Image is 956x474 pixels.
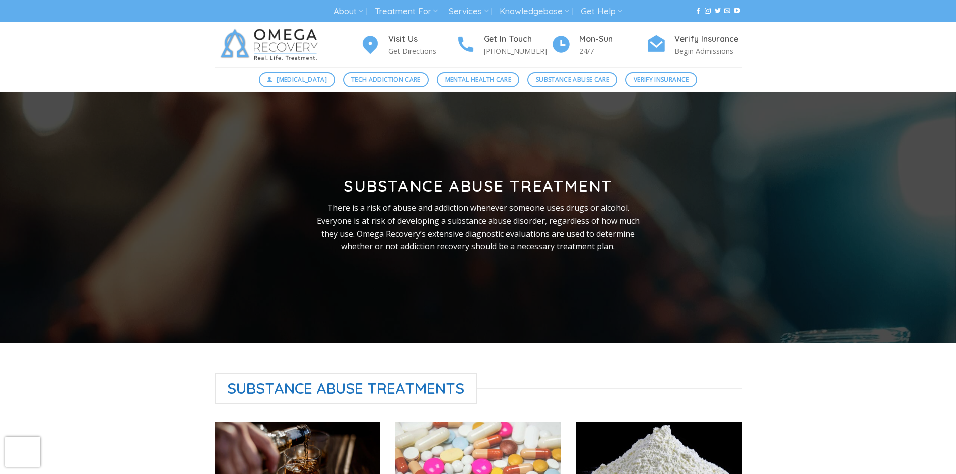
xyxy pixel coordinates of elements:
[360,33,456,57] a: Visit Us Get Directions
[445,75,511,84] span: Mental Health Care
[316,202,641,253] p: There is a risk of abuse and addiction whenever someone uses drugs or alcohol. Everyone is at ris...
[674,33,742,46] h4: Verify Insurance
[456,33,551,57] a: Get In Touch [PHONE_NUMBER]
[449,2,488,21] a: Services
[388,33,456,46] h4: Visit Us
[484,45,551,57] p: [PHONE_NUMBER]
[674,45,742,57] p: Begin Admissions
[527,72,617,87] a: Substance Abuse Care
[581,2,622,21] a: Get Help
[536,75,609,84] span: Substance Abuse Care
[579,33,646,46] h4: Mon-Sun
[484,33,551,46] h4: Get In Touch
[334,2,363,21] a: About
[375,2,438,21] a: Treatment For
[277,75,327,84] span: [MEDICAL_DATA]
[695,8,701,15] a: Follow on Facebook
[500,2,569,21] a: Knowledgebase
[715,8,721,15] a: Follow on Twitter
[259,72,335,87] a: [MEDICAL_DATA]
[388,45,456,57] p: Get Directions
[724,8,730,15] a: Send us an email
[437,72,519,87] a: Mental Health Care
[215,373,478,404] span: Substance Abuse Treatments
[351,75,421,84] span: Tech Addiction Care
[705,8,711,15] a: Follow on Instagram
[343,72,429,87] a: Tech Addiction Care
[215,22,328,67] img: Omega Recovery
[634,75,689,84] span: Verify Insurance
[344,176,612,196] strong: Substance Abuse Treatment
[625,72,697,87] a: Verify Insurance
[646,33,742,57] a: Verify Insurance Begin Admissions
[734,8,740,15] a: Follow on YouTube
[579,45,646,57] p: 24/7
